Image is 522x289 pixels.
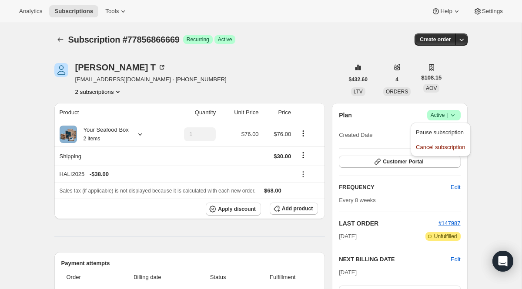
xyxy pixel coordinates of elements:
[274,131,291,137] span: $76.00
[61,259,318,268] h2: Payment attempts
[482,8,503,15] span: Settings
[339,156,460,168] button: Customer Portal
[383,158,423,165] span: Customer Portal
[426,85,437,91] span: AOV
[440,8,452,15] span: Help
[270,203,318,215] button: Add product
[468,5,508,17] button: Settings
[296,129,310,138] button: Product actions
[492,251,513,272] div: Open Intercom Messenger
[49,5,98,17] button: Subscriptions
[75,63,167,72] div: [PERSON_NAME] T
[274,153,291,159] span: $30.00
[451,183,460,192] span: Edit
[447,112,448,119] span: |
[206,203,261,216] button: Apply discount
[189,273,247,282] span: Status
[54,146,165,166] th: Shipping
[416,144,465,150] span: Cancel subscription
[84,136,100,142] small: 2 items
[218,206,256,213] span: Apply discount
[19,8,42,15] span: Analytics
[60,126,77,143] img: product img
[415,33,456,46] button: Create order
[165,103,218,122] th: Quantity
[187,36,209,43] span: Recurring
[68,35,180,44] span: Subscription #77856866669
[386,89,408,95] span: ORDERS
[218,103,261,122] th: Unit Price
[339,232,357,241] span: [DATE]
[54,33,67,46] button: Subscriptions
[451,255,460,264] button: Edit
[54,103,165,122] th: Product
[413,140,468,154] button: Cancel subscription
[339,183,451,192] h2: FREQUENCY
[426,5,466,17] button: Help
[395,76,398,83] span: 4
[445,180,465,194] button: Edit
[218,36,232,43] span: Active
[14,5,47,17] button: Analytics
[75,87,123,96] button: Product actions
[349,76,368,83] span: $432.60
[339,111,352,120] h2: Plan
[421,73,442,82] span: $108.15
[420,36,451,43] span: Create order
[296,150,310,160] button: Shipping actions
[60,170,291,179] div: HALI2025
[75,75,227,84] span: [EMAIL_ADDRESS][DOMAIN_NAME] · [PHONE_NUMBER]
[54,8,93,15] span: Subscriptions
[344,73,373,86] button: $432.60
[60,188,256,194] span: Sales tax (if applicable) is not displayed because it is calculated with each new order.
[438,219,461,228] button: #147987
[61,268,109,287] th: Order
[264,187,281,194] span: $68.00
[282,205,313,212] span: Add product
[241,131,259,137] span: $76.00
[105,8,119,15] span: Tools
[416,129,464,136] span: Pause subscription
[77,126,129,143] div: Your Seafood Box
[54,63,68,77] span: Natasha T
[339,219,438,228] h2: LAST ORDER
[339,197,376,203] span: Every 8 weeks
[339,255,451,264] h2: NEXT BILLING DATE
[413,125,468,139] button: Pause subscription
[438,220,461,226] a: #147987
[354,89,363,95] span: LTV
[90,170,109,179] span: - $38.00
[252,273,313,282] span: Fulfillment
[339,131,372,140] span: Created Date
[434,233,457,240] span: Unfulfilled
[100,5,133,17] button: Tools
[339,269,357,276] span: [DATE]
[261,103,294,122] th: Price
[111,273,184,282] span: Billing date
[431,111,457,120] span: Active
[390,73,404,86] button: 4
